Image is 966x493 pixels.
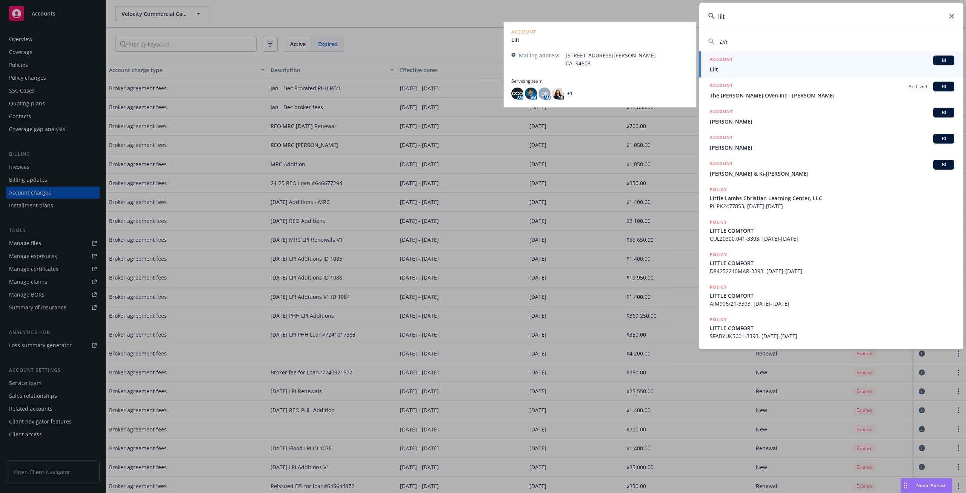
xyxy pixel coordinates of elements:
[710,144,954,151] span: [PERSON_NAME]
[699,247,963,279] a: POLICYLITTLE COMFORTD84252210MAR-3393, [DATE]-[DATE]
[710,134,733,143] h5: ACCOUNT
[710,316,727,323] h5: POLICY
[936,109,951,116] span: BI
[710,194,954,202] span: Little Lambs Christian Learning Center, LLC
[710,332,954,340] span: SFABYUK5001-3393, [DATE]-[DATE]
[699,130,963,156] a: ACCOUNTBI[PERSON_NAME]
[710,91,954,99] span: The [PERSON_NAME] Oven Inc - [PERSON_NAME]
[901,478,910,493] div: Drag to move
[936,161,951,168] span: BI
[710,108,733,117] h5: ACCOUNT
[699,279,963,312] a: POLICYLITTLE COMFORTAIM906/21-3393, [DATE]-[DATE]
[909,83,927,90] span: Archived
[710,227,954,235] span: LITTLE COMFORT
[710,324,954,332] span: LITTLE COMFORT
[710,82,733,91] h5: ACCOUNT
[710,251,727,258] h5: POLICY
[710,170,954,178] span: [PERSON_NAME] & Ki-[PERSON_NAME]
[710,267,954,275] span: D84252210MAR-3393, [DATE]-[DATE]
[710,56,733,65] h5: ACCOUNT
[699,104,963,130] a: ACCOUNTBI[PERSON_NAME]
[710,117,954,125] span: [PERSON_NAME]
[916,482,946,488] span: Nova Assist
[936,57,951,64] span: BI
[699,214,963,247] a: POLICYLITTLE COMFORTCUL20300.041-3393, [DATE]-[DATE]
[699,3,963,30] input: Search...
[710,65,954,73] span: Lilt
[710,186,727,193] h5: POLICY
[936,135,951,142] span: BI
[710,283,727,291] h5: POLICY
[710,160,733,169] h5: ACCOUNT
[699,182,963,214] a: POLICYLittle Lambs Christian Learning Center, LLCPHPK2477853, [DATE]-[DATE]
[710,202,954,210] span: PHPK2477853, [DATE]-[DATE]
[699,156,963,182] a: ACCOUNTBI[PERSON_NAME] & Ki-[PERSON_NAME]
[720,38,727,45] span: Lilt
[900,478,952,493] button: Nova Assist
[710,218,727,226] h5: POLICY
[699,77,963,104] a: ACCOUNTArchivedBIThe [PERSON_NAME] Oven Inc - [PERSON_NAME]
[710,292,954,300] span: LITTLE COMFORT
[699,312,963,344] a: POLICYLITTLE COMFORTSFABYUK5001-3393, [DATE]-[DATE]
[936,83,951,90] span: BI
[710,300,954,308] span: AIM906/21-3393, [DATE]-[DATE]
[710,235,954,243] span: CUL20300.041-3393, [DATE]-[DATE]
[699,51,963,77] a: ACCOUNTBILilt
[710,259,954,267] span: LITTLE COMFORT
